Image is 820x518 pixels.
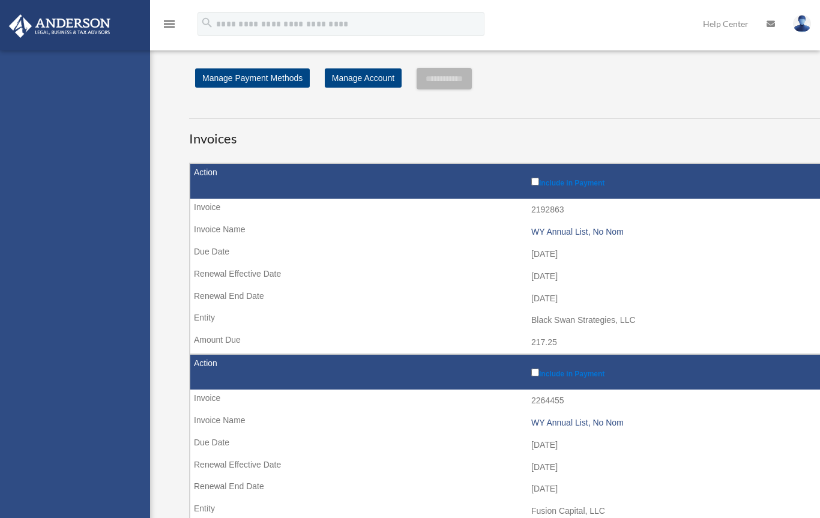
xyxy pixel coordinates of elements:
[325,68,402,88] a: Manage Account
[5,14,114,38] img: Anderson Advisors Platinum Portal
[162,17,176,31] i: menu
[200,16,214,29] i: search
[195,68,310,88] a: Manage Payment Methods
[793,15,811,32] img: User Pic
[531,178,539,185] input: Include in Payment
[162,21,176,31] a: menu
[531,369,539,376] input: Include in Payment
